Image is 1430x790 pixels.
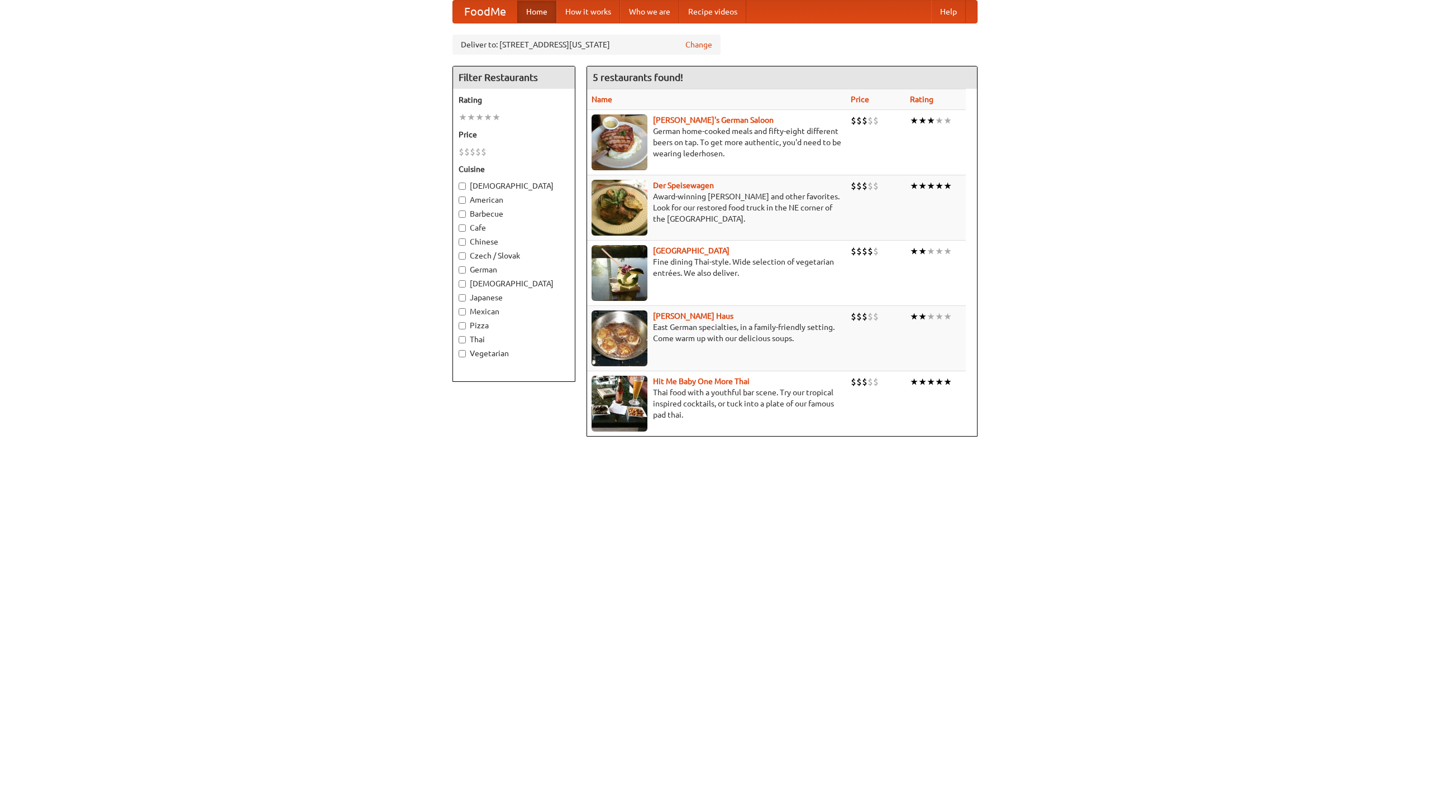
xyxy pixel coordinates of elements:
a: [PERSON_NAME] Haus [653,312,733,320]
li: ★ [927,376,935,388]
li: ★ [484,111,492,123]
p: East German specialties, in a family-friendly setting. Come warm up with our delicious soups. [592,322,842,344]
input: Vegetarian [459,350,466,357]
li: ★ [918,180,927,192]
li: ★ [927,245,935,257]
li: ★ [910,310,918,323]
p: German home-cooked meals and fifty-eight different beers on tap. To get more authentic, you'd nee... [592,126,842,159]
li: ★ [935,245,943,257]
li: $ [475,146,481,158]
li: $ [873,376,879,388]
li: ★ [927,114,935,127]
label: German [459,264,569,275]
label: [DEMOGRAPHIC_DATA] [459,180,569,191]
a: Hit Me Baby One More Thai [653,377,750,386]
a: Price [851,95,869,104]
li: ★ [918,245,927,257]
li: ★ [918,376,927,388]
label: Czech / Slovak [459,250,569,261]
img: speisewagen.jpg [592,180,647,236]
label: Chinese [459,236,569,247]
li: $ [873,180,879,192]
li: ★ [935,310,943,323]
input: Cafe [459,224,466,232]
li: ★ [943,376,952,388]
li: $ [867,376,873,388]
h5: Cuisine [459,164,569,175]
li: $ [464,146,470,158]
h5: Rating [459,94,569,106]
label: American [459,194,569,205]
input: Barbecue [459,210,466,218]
p: Fine dining Thai-style. Wide selection of vegetarian entrées. We also deliver. [592,256,842,279]
li: ★ [492,111,500,123]
li: $ [873,114,879,127]
a: Name [592,95,612,104]
li: $ [856,245,862,257]
li: $ [862,310,867,323]
a: Recipe videos [679,1,746,23]
li: ★ [918,310,927,323]
li: ★ [943,245,952,257]
img: babythai.jpg [592,376,647,432]
li: $ [862,376,867,388]
li: ★ [910,245,918,257]
input: Chinese [459,238,466,246]
a: [PERSON_NAME]'s German Saloon [653,116,774,125]
li: ★ [943,114,952,127]
a: Home [517,1,556,23]
div: Deliver to: [STREET_ADDRESS][US_STATE] [452,35,721,55]
li: $ [862,114,867,127]
li: $ [481,146,487,158]
li: $ [862,245,867,257]
input: Czech / Slovak [459,252,466,260]
a: Who we are [620,1,679,23]
li: ★ [935,376,943,388]
img: kohlhaus.jpg [592,310,647,366]
li: $ [851,376,856,388]
li: $ [873,245,879,257]
li: ★ [918,114,927,127]
li: $ [856,376,862,388]
b: Der Speisewagen [653,181,714,190]
li: ★ [910,180,918,192]
label: Mexican [459,306,569,317]
li: $ [856,310,862,323]
a: [GEOGRAPHIC_DATA] [653,246,730,255]
li: $ [867,114,873,127]
li: $ [873,310,879,323]
input: Japanese [459,294,466,301]
li: $ [856,114,862,127]
img: satay.jpg [592,245,647,301]
li: $ [867,245,873,257]
li: $ [867,180,873,192]
label: Thai [459,334,569,345]
li: $ [856,180,862,192]
li: $ [459,146,464,158]
a: FoodMe [453,1,517,23]
a: Change [685,39,712,50]
li: $ [851,180,856,192]
input: Pizza [459,322,466,329]
label: Cafe [459,222,569,233]
img: esthers.jpg [592,114,647,170]
label: [DEMOGRAPHIC_DATA] [459,278,569,289]
li: $ [851,310,856,323]
a: Help [931,1,966,23]
input: Thai [459,336,466,343]
li: ★ [910,376,918,388]
li: ★ [467,111,475,123]
a: Rating [910,95,933,104]
h4: Filter Restaurants [453,66,575,89]
a: How it works [556,1,620,23]
input: [DEMOGRAPHIC_DATA] [459,183,466,190]
p: Thai food with a youthful bar scene. Try our tropical inspired cocktails, or tuck into a plate of... [592,387,842,420]
li: ★ [935,114,943,127]
li: $ [851,114,856,127]
p: Award-winning [PERSON_NAME] and other favorites. Look for our restored food truck in the NE corne... [592,191,842,224]
label: Barbecue [459,208,569,219]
